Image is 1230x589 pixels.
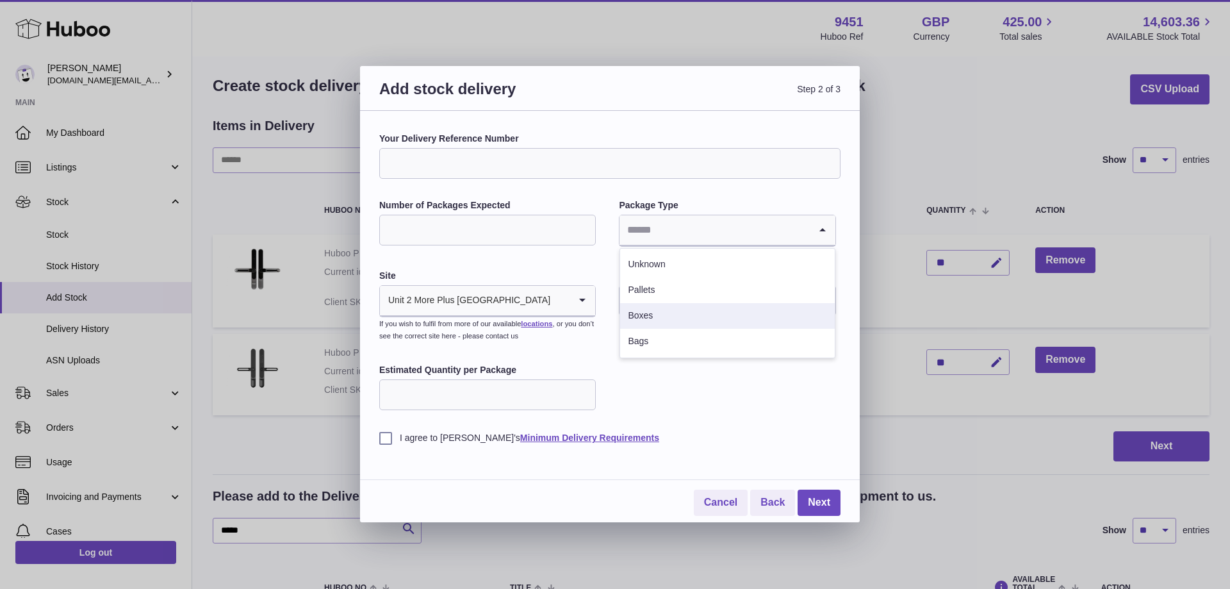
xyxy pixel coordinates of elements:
li: Boxes [620,303,834,329]
li: Pallets [620,278,834,303]
label: Estimated Quantity per Package [379,364,596,376]
li: Bags [620,329,834,354]
span: Unit 2 More Plus [GEOGRAPHIC_DATA] [380,286,551,315]
li: Unknown [620,252,834,278]
input: Search for option [551,286,570,315]
a: Back [750,490,795,516]
label: Number of Packages Expected [379,199,596,212]
span: Step 2 of 3 [610,79,840,114]
label: Your Delivery Reference Number [379,133,840,145]
h3: Add stock delivery [379,79,610,114]
label: Package Type [619,199,835,212]
a: locations [521,320,552,328]
a: Cancel [694,490,748,516]
input: Search for option [619,215,809,245]
div: Search for option [380,286,595,317]
label: I agree to [PERSON_NAME]'s [379,432,840,444]
a: Minimum Delivery Requirements [520,433,659,443]
a: Next [798,490,840,516]
small: If you wish to fulfil from more of our available , or you don’t see the correct site here - pleas... [379,320,594,340]
div: Search for option [619,215,835,246]
label: Expected Delivery Date [619,270,835,282]
label: Site [379,270,596,282]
